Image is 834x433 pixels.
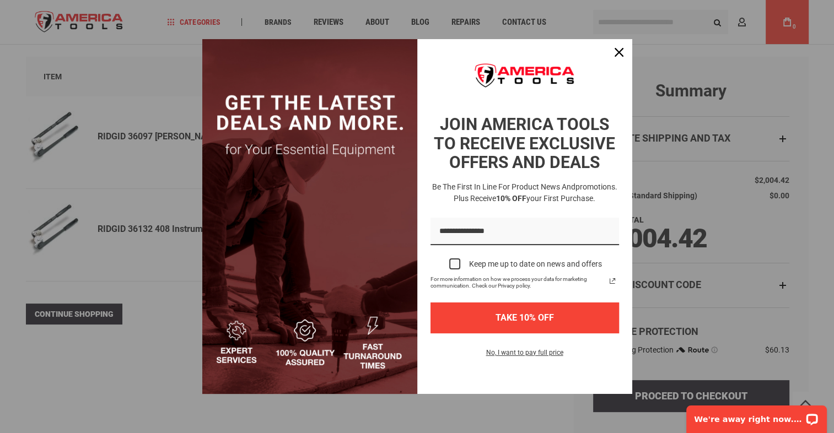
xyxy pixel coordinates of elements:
strong: JOIN AMERICA TOOLS TO RECEIVE EXCLUSIVE OFFERS AND DEALS [434,115,615,172]
button: No, I want to pay full price [477,347,572,365]
svg: link icon [606,274,619,288]
iframe: LiveChat chat widget [679,398,834,433]
button: Close [606,39,632,66]
button: TAKE 10% OFF [431,302,619,333]
input: Email field [431,218,619,246]
div: Keep me up to date on news and offers [469,259,602,269]
a: Read our Privacy Policy [606,274,619,288]
svg: close icon [615,48,623,57]
strong: 10% OFF [496,194,526,203]
span: For more information on how we process your data for marketing communication. Check our Privacy p... [431,276,606,289]
span: promotions. Plus receive your first purchase. [454,182,617,203]
h3: Be the first in line for product news and [428,181,621,204]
